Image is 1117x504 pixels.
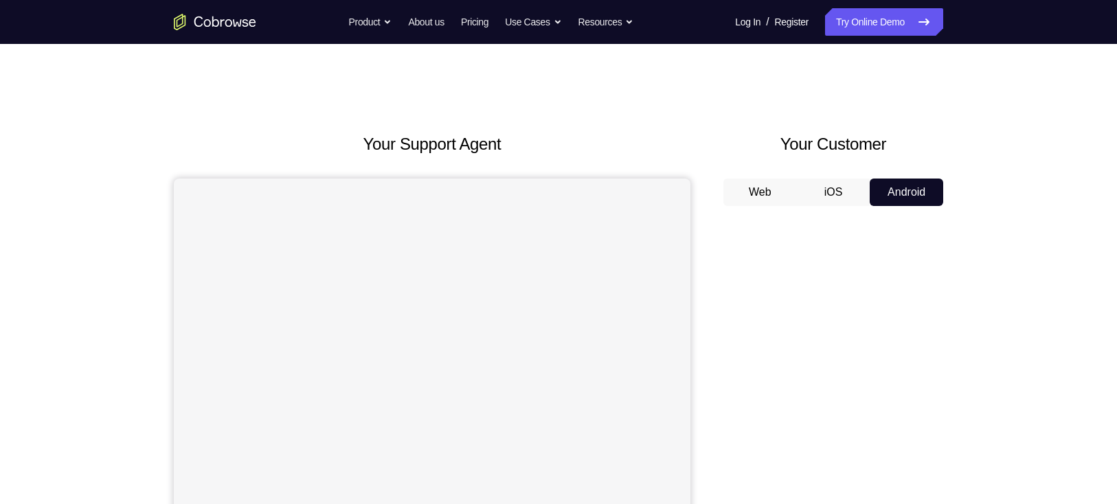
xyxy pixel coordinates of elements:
[505,8,561,36] button: Use Cases
[174,14,256,30] a: Go to the home page
[766,14,769,30] span: /
[461,8,488,36] a: Pricing
[797,179,870,206] button: iOS
[723,179,797,206] button: Web
[870,179,943,206] button: Android
[735,8,760,36] a: Log In
[174,132,690,157] h2: Your Support Agent
[408,8,444,36] a: About us
[775,8,809,36] a: Register
[723,132,943,157] h2: Your Customer
[349,8,392,36] button: Product
[825,8,943,36] a: Try Online Demo
[578,8,634,36] button: Resources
